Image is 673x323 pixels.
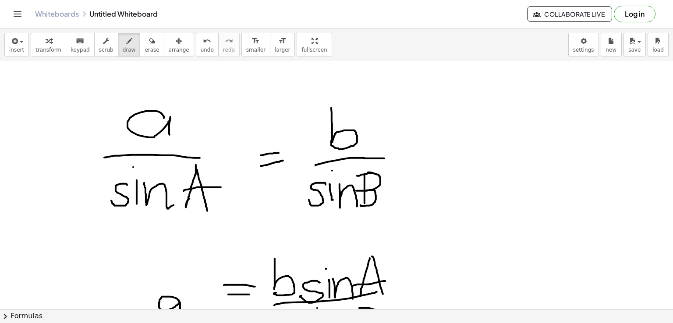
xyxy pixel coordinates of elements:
[225,36,233,46] i: redo
[9,47,24,53] span: insert
[196,33,219,56] button: undoundo
[606,47,616,53] span: new
[223,47,235,53] span: redo
[614,6,655,22] button: Log in
[201,47,214,53] span: undo
[568,33,599,56] button: settings
[652,47,664,53] span: load
[218,33,240,56] button: redoredo
[164,33,194,56] button: arrange
[246,47,266,53] span: smaller
[535,10,605,18] span: Collaborate Live
[251,36,260,46] i: format_size
[71,47,90,53] span: keypad
[169,47,189,53] span: arrange
[270,33,295,56] button: format_sizelarger
[601,33,622,56] button: new
[118,33,141,56] button: draw
[4,33,29,56] button: insert
[11,7,25,21] button: Toggle navigation
[203,36,211,46] i: undo
[241,33,270,56] button: format_sizesmaller
[35,10,79,18] a: Whiteboards
[123,47,136,53] span: draw
[140,33,164,56] button: erase
[628,47,641,53] span: save
[99,47,113,53] span: scrub
[301,47,327,53] span: fullscreen
[527,6,612,22] button: Collaborate Live
[278,36,287,46] i: format_size
[35,47,61,53] span: transform
[623,33,646,56] button: save
[94,33,118,56] button: scrub
[275,47,290,53] span: larger
[66,33,95,56] button: keyboardkeypad
[573,47,594,53] span: settings
[145,47,159,53] span: erase
[648,33,669,56] button: load
[297,33,332,56] button: fullscreen
[31,33,66,56] button: transform
[76,36,84,46] i: keyboard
